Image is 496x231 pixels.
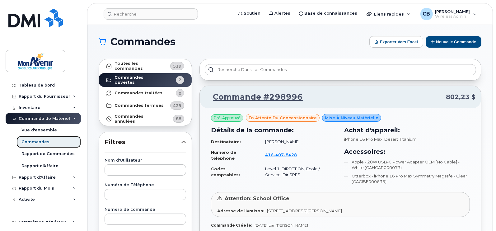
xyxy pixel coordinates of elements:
label: Numéro de Téléphone [105,183,186,187]
a: Commandes fermées429 [99,99,192,112]
strong: Adresse de livraison: [217,208,264,213]
span: 802,23 $ [446,92,475,101]
button: Exporter vers Excel [369,36,423,48]
strong: Commandes ouvertes [115,75,164,85]
input: Recherche dans les commandes [205,64,476,75]
span: [DATE] par [PERSON_NAME] [255,223,308,228]
a: Commandes traitées0 [99,87,192,99]
strong: Commandes traitées [115,91,162,96]
strong: Codes comptables: [211,166,240,177]
a: Commandes annulées88 [99,112,192,126]
label: Numéro de commande [105,208,186,212]
span: 519 [173,63,181,69]
span: 407 [274,152,284,157]
h3: Détails de la commande: [211,125,337,135]
li: Otterbox - iPhone 16 Pro Max Symmetry Magsafe - Clear (CACIBE000635) [344,173,470,185]
a: Commande #298996 [205,92,303,103]
strong: Destinataire: [211,139,241,144]
span: 416 [265,152,297,157]
strong: Commandes annulées [115,114,164,124]
span: 2 [179,77,181,83]
span: iPhone 16 Pro Max [344,137,382,142]
strong: Commande Crée le: [211,223,252,228]
span: Pré-Approuvé [214,115,241,121]
span: 0 [179,90,181,96]
a: Commandes ouvertes2 [99,73,192,87]
strong: Commandes fermées [115,103,164,108]
a: Toutes les commandes519 [99,59,192,73]
span: 88 [176,116,181,122]
h3: Accessoires: [344,147,470,156]
span: , Desert Titanium [382,137,416,142]
span: 8428 [284,152,297,157]
li: Apple - 20W USB-C Power Adapter OEM [No Cable] - White (CAHCAP000073) [344,159,470,171]
td: [PERSON_NAME] [260,136,337,147]
span: Filtres [105,138,181,147]
span: Mise à niveau matérielle [325,115,378,121]
td: Level 1: DIRECTION, Ecole / Service: Dir SPES [260,163,337,180]
span: 429 [173,103,181,109]
button: Nouvelle commande [426,36,481,48]
label: Nom d'Utilisateur [105,158,186,163]
strong: Numéro de téléphone [211,150,236,161]
span: Commandes [110,37,175,46]
span: Attention: School Office [225,196,289,201]
strong: Toutes les commandes [115,61,164,71]
h3: Achat d'appareil: [344,125,470,135]
span: en attente du concessionnaire [249,115,317,121]
span: [STREET_ADDRESS][PERSON_NAME] [267,208,342,213]
a: 4164078428 [265,152,305,157]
